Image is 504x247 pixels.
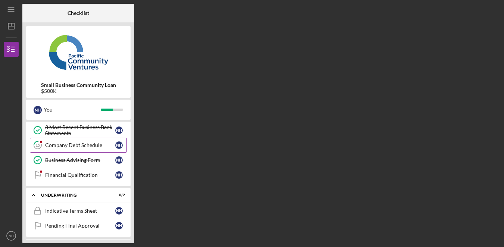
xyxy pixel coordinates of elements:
div: N H [34,106,42,114]
div: $500K [41,88,116,94]
b: Checklist [68,10,89,16]
b: Small Business Community Loan [41,82,116,88]
a: 3 Most Recent Business Bank StatementsNH [30,123,127,138]
div: N H [115,222,123,229]
a: Pending Final ApprovalNH [30,218,127,233]
div: Company Debt Schedule [45,142,115,148]
div: N H [115,156,123,164]
div: Business Advising Form [45,157,115,163]
div: N H [115,126,123,134]
div: You [44,103,101,116]
div: 0 / 2 [112,193,125,197]
a: Business Advising FormNH [30,153,127,168]
a: Indicative Terms SheetNH [30,203,127,218]
a: 15Company Debt ScheduleNH [30,138,127,153]
tspan: 15 [35,143,40,148]
div: Pending Final Approval [45,223,115,229]
div: Indicative Terms Sheet [45,208,115,214]
div: Financial Qualification [45,172,115,178]
div: Underwriting [41,193,106,197]
div: N H [115,207,123,215]
a: Financial QualificationNH [30,168,127,182]
img: Product logo [26,30,131,75]
text: NH [9,234,14,238]
button: NH [4,228,19,243]
div: N H [115,171,123,179]
div: N H [115,141,123,149]
div: 3 Most Recent Business Bank Statements [45,124,115,136]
